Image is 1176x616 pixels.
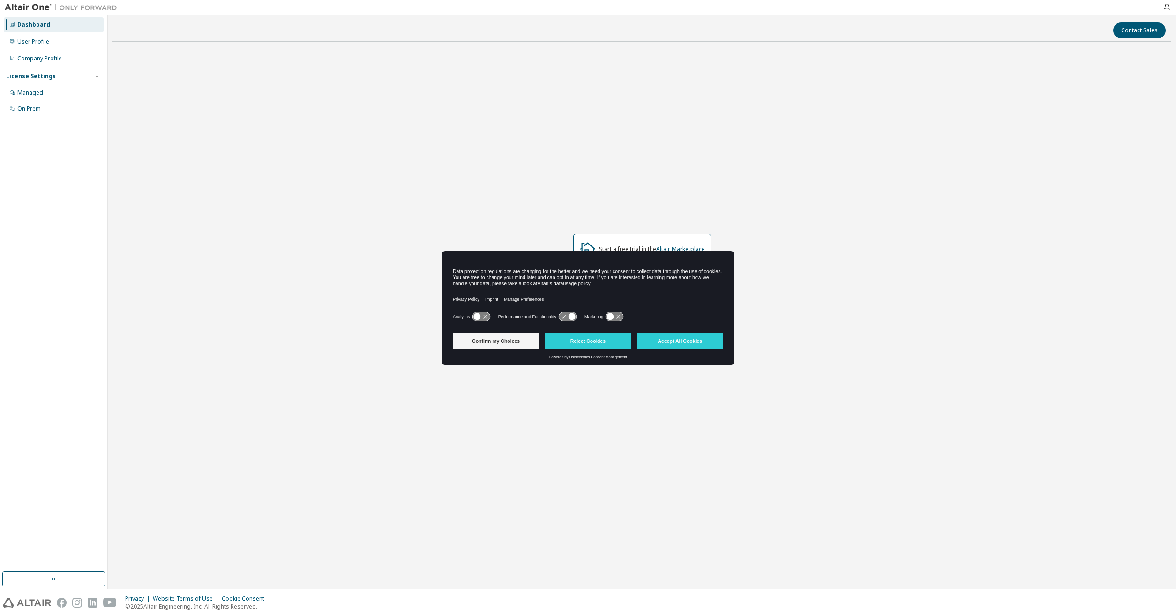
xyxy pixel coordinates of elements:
img: linkedin.svg [88,598,97,608]
button: Contact Sales [1113,22,1166,38]
p: © 2025 Altair Engineering, Inc. All Rights Reserved. [125,602,270,610]
div: Dashboard [17,21,50,29]
div: Managed [17,89,43,96]
img: youtube.svg [103,598,117,608]
div: Company Profile [17,55,62,62]
div: Start a free trial in the [599,245,705,253]
img: Altair One [5,3,122,12]
img: altair_logo.svg [3,598,51,608]
div: Website Terms of Use [153,595,222,602]
div: Privacy [125,595,153,602]
img: instagram.svg [72,598,82,608]
div: License Settings [6,73,56,80]
img: facebook.svg [57,598,67,608]
div: On Prem [17,105,41,112]
a: Altair Marketplace [656,245,705,253]
div: Cookie Consent [222,595,270,602]
div: User Profile [17,38,49,45]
